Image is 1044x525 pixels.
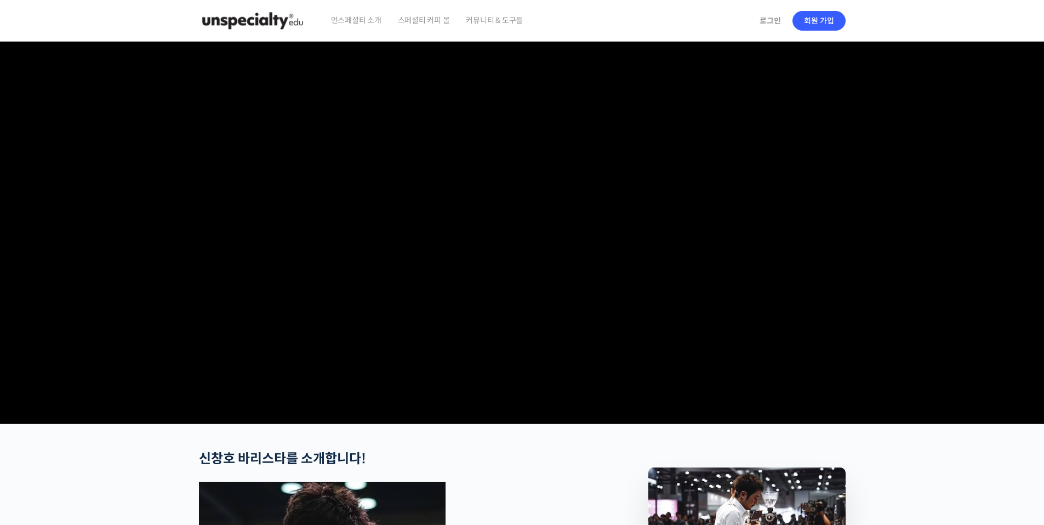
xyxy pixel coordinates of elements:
[199,451,366,467] strong: 신창호 바리스타를 소개합니다!
[753,8,788,33] a: 로그인
[792,11,846,31] a: 회원 가입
